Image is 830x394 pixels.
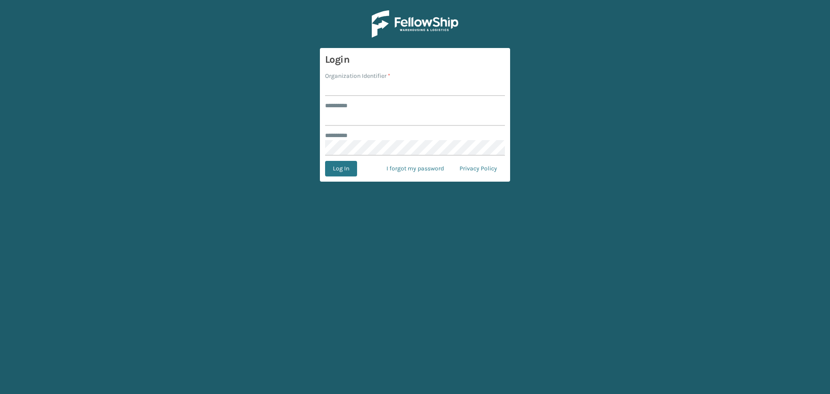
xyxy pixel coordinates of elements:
[379,161,452,176] a: I forgot my password
[325,161,357,176] button: Log In
[325,53,505,66] h3: Login
[325,71,390,80] label: Organization Identifier
[452,161,505,176] a: Privacy Policy
[372,10,458,38] img: Logo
